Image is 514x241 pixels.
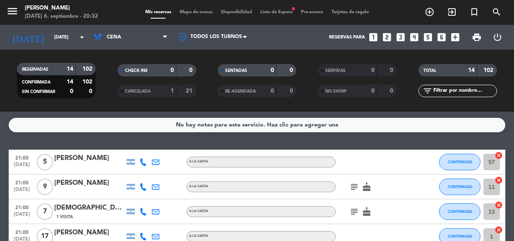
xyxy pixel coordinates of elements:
[447,7,457,17] i: exit_to_app
[171,67,174,73] strong: 0
[25,12,98,21] div: [DATE] 6. septiembre - 20:32
[70,88,73,94] strong: 0
[423,32,433,43] i: looks_5
[171,88,174,94] strong: 1
[371,88,375,94] strong: 0
[107,34,121,40] span: Cena
[256,10,297,14] span: Lista de Espera
[12,187,32,196] span: [DATE]
[448,184,472,189] span: CONFIRMADA
[487,25,508,50] div: LOG OUT
[67,79,73,85] strong: 14
[54,178,125,189] div: [PERSON_NAME]
[423,69,436,73] span: TOTAL
[54,227,125,238] div: [PERSON_NAME]
[189,67,194,73] strong: 0
[448,209,472,214] span: CONFIRMADA
[225,69,247,73] span: SENTADAS
[54,203,125,213] div: [DEMOGRAPHIC_DATA][PERSON_NAME]
[189,160,208,163] span: A LA CARTA
[329,35,365,40] span: Reservas para
[82,66,94,72] strong: 102
[349,182,359,192] i: subject
[468,67,475,73] strong: 14
[371,67,375,73] strong: 0
[189,210,208,213] span: A LA CARTA
[382,32,392,43] i: looks_two
[189,185,208,188] span: A LA CARTA
[448,160,472,164] span: CONFIRMADA
[439,154,480,170] button: CONFIRMADA
[432,86,497,95] input: Filtrar por nombre...
[12,227,32,236] span: 21:00
[56,214,73,220] span: 1 Visita
[125,69,148,73] span: CHECK INS
[423,86,432,96] i: filter_list
[175,10,217,14] span: Mapa de mesas
[67,66,73,72] strong: 14
[325,89,346,93] span: NO SHOW
[271,67,274,73] strong: 0
[492,32,502,42] i: power_settings_new
[25,4,98,12] div: [PERSON_NAME]
[439,179,480,195] button: CONFIRMADA
[22,80,50,84] span: CONFIRMADA
[6,5,19,17] i: menu
[89,88,94,94] strong: 0
[390,67,395,73] strong: 0
[448,234,472,239] span: CONFIRMADA
[297,10,327,14] span: Pre-acceso
[290,88,295,94] strong: 0
[12,153,32,162] span: 21:00
[472,32,482,42] span: print
[495,176,503,184] i: cancel
[325,69,346,73] span: SERVIDAS
[436,32,447,43] i: looks_6
[362,207,372,217] i: cake
[176,120,339,130] div: No hay notas para este servicio. Haz clic para agregar una
[37,203,53,220] span: 7
[12,177,32,187] span: 21:00
[469,7,479,17] i: turned_in_not
[483,67,495,73] strong: 102
[425,7,435,17] i: add_circle_outline
[290,67,295,73] strong: 0
[271,88,274,94] strong: 0
[6,28,50,46] i: [DATE]
[37,179,53,195] span: 9
[12,162,32,172] span: [DATE]
[54,153,125,164] div: [PERSON_NAME]
[22,67,48,72] span: RESERVADAS
[439,203,480,220] button: CONFIRMADA
[189,234,208,238] span: A LA CARTA
[327,10,373,14] span: Tarjetas de regalo
[495,226,503,234] i: cancel
[395,32,406,43] i: looks_3
[225,89,256,93] span: RE AGENDADA
[291,6,296,11] span: fiber_manual_record
[362,182,372,192] i: cake
[217,10,256,14] span: Disponibilidad
[390,88,395,94] strong: 0
[77,32,87,42] i: arrow_drop_down
[495,151,503,160] i: cancel
[368,32,379,43] i: looks_one
[82,79,94,85] strong: 102
[349,207,359,217] i: subject
[450,32,461,43] i: add_box
[22,90,55,94] span: SIN CONFIRMAR
[409,32,420,43] i: looks_4
[12,202,32,212] span: 21:00
[495,201,503,209] i: cancel
[37,154,53,170] span: 5
[125,89,151,93] span: CANCELADA
[141,10,175,14] span: Mis reservas
[492,7,502,17] i: search
[186,88,194,94] strong: 21
[12,212,32,221] span: [DATE]
[6,5,19,20] button: menu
